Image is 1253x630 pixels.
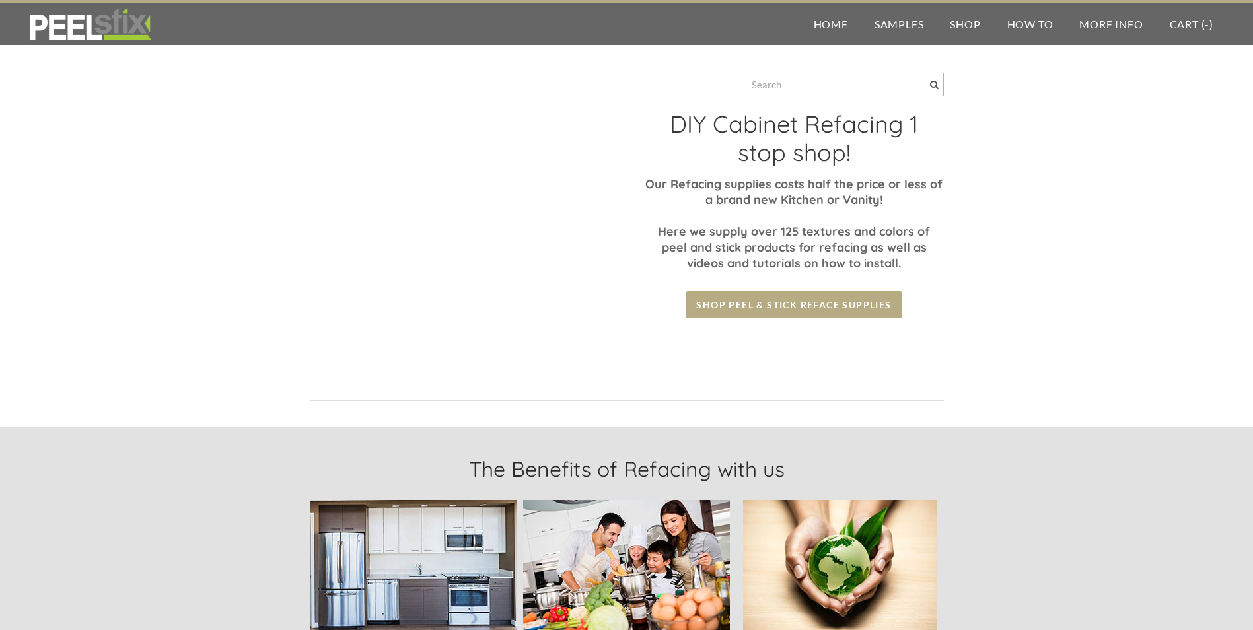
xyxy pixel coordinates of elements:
[658,224,930,271] font: Here we supply over 125 textures and colors of peel and stick products for refacing as well as vi...
[1205,18,1209,30] span: -
[746,73,944,96] input: Search
[930,81,939,89] span: Search
[645,176,943,207] font: Our Refacing supplies costs half the price or less of a brand new Kitchen or Vanity!
[26,8,154,41] img: REFACE SUPPLIES
[937,3,993,45] a: Shop
[469,456,785,482] font: The Benefits of Refacing with us
[645,110,944,176] h2: DIY Cabinet Refacing 1 stop shop!
[1066,3,1156,45] a: More Info
[861,3,937,45] a: Samples
[801,3,861,45] a: Home
[686,291,902,318] a: Shop Peel & Stick Reface Supplies
[1157,3,1227,45] a: Cart (-)
[994,3,1067,45] a: How To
